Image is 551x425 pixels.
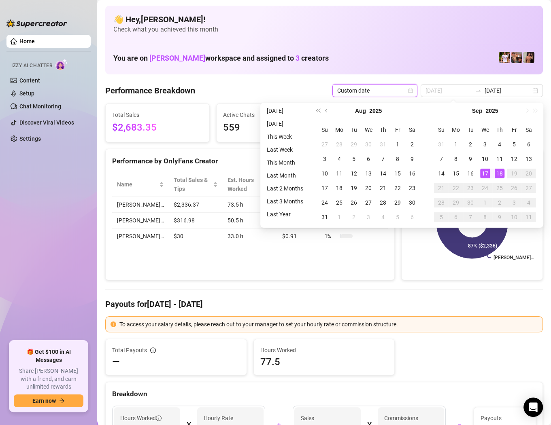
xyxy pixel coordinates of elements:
[436,212,446,222] div: 5
[264,132,306,142] li: This Week
[434,195,449,210] td: 2025-09-28
[463,181,478,195] td: 2025-09-23
[14,394,83,407] button: Earn nowarrow-right
[407,169,417,178] div: 16
[407,198,417,207] div: 30
[393,154,402,164] div: 8
[434,181,449,195] td: 2025-09-21
[120,414,162,423] span: Hours Worked
[521,210,536,224] td: 2025-10-11
[405,181,419,195] td: 2025-08-23
[521,152,536,166] td: 2025-09-13
[332,166,347,181] td: 2025-08-11
[499,52,510,63] img: Hector
[11,62,52,70] span: Izzy AI Chatter
[511,52,522,63] img: Osvaldo
[264,171,306,180] li: Last Month
[332,181,347,195] td: 2025-08-18
[378,169,388,178] div: 14
[524,212,534,222] div: 11
[334,154,344,164] div: 4
[405,195,419,210] td: 2025-08-30
[364,169,373,178] div: 13
[480,183,490,193] div: 24
[264,209,306,219] li: Last Year
[19,119,74,126] a: Discover Viral Videos
[407,212,417,222] div: 6
[495,154,504,164] div: 11
[223,120,314,135] span: 559
[494,255,534,260] text: [PERSON_NAME]…
[334,183,344,193] div: 18
[492,210,507,224] td: 2025-10-09
[390,195,405,210] td: 2025-08-29
[393,198,402,207] div: 29
[169,172,223,197] th: Total Sales & Tips
[451,169,461,178] div: 15
[449,166,463,181] td: 2025-09-15
[393,183,402,193] div: 22
[449,210,463,224] td: 2025-10-06
[334,169,344,178] div: 11
[449,152,463,166] td: 2025-09-08
[449,181,463,195] td: 2025-09-22
[405,123,419,137] th: Sa
[149,54,205,62] span: [PERSON_NAME]
[361,137,376,152] td: 2025-07-30
[451,212,461,222] div: 6
[507,152,521,166] td: 2025-09-12
[451,198,461,207] div: 29
[260,355,388,368] span: 77.5
[113,54,329,63] h1: You are on workspace and assigned to creators
[492,137,507,152] td: 2025-09-04
[260,346,388,355] span: Hours Worked
[364,212,373,222] div: 3
[507,137,521,152] td: 2025-09-05
[495,183,504,193] div: 25
[480,140,490,149] div: 3
[223,213,277,228] td: 50.5 h
[509,140,519,149] div: 5
[19,38,35,44] a: Home
[507,195,521,210] td: 2025-10-03
[521,195,536,210] td: 2025-10-04
[334,140,344,149] div: 28
[434,152,449,166] td: 2025-09-07
[277,228,320,244] td: $0.91
[495,198,504,207] div: 2
[59,398,65,404] span: arrow-right
[112,110,203,119] span: Total Sales
[317,195,332,210] td: 2025-08-24
[6,19,67,27] img: logo-BBDzfeDw.svg
[436,198,446,207] div: 28
[112,213,169,228] td: [PERSON_NAME]…
[407,154,417,164] div: 9
[466,198,475,207] div: 30
[478,195,492,210] td: 2025-10-01
[390,210,405,224] td: 2025-09-05
[324,232,337,241] span: 1 %
[264,145,306,154] li: Last Week
[19,90,34,97] a: Setup
[361,195,376,210] td: 2025-08-27
[19,103,61,110] a: Chat Monitoring
[376,152,390,166] td: 2025-08-07
[317,137,332,152] td: 2025-07-27
[436,183,446,193] div: 21
[466,169,475,178] div: 16
[463,210,478,224] td: 2025-10-07
[434,210,449,224] td: 2025-10-05
[112,172,169,197] th: Name
[405,152,419,166] td: 2025-08-09
[301,414,354,423] span: Sales
[390,152,405,166] td: 2025-08-08
[463,152,478,166] td: 2025-09-09
[361,210,376,224] td: 2025-09-03
[524,169,534,178] div: 20
[472,103,483,119] button: Choose a month
[223,110,314,119] span: Active Chats
[317,123,332,137] th: Su
[369,103,382,119] button: Choose a year
[492,123,507,137] th: Th
[112,346,147,355] span: Total Payouts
